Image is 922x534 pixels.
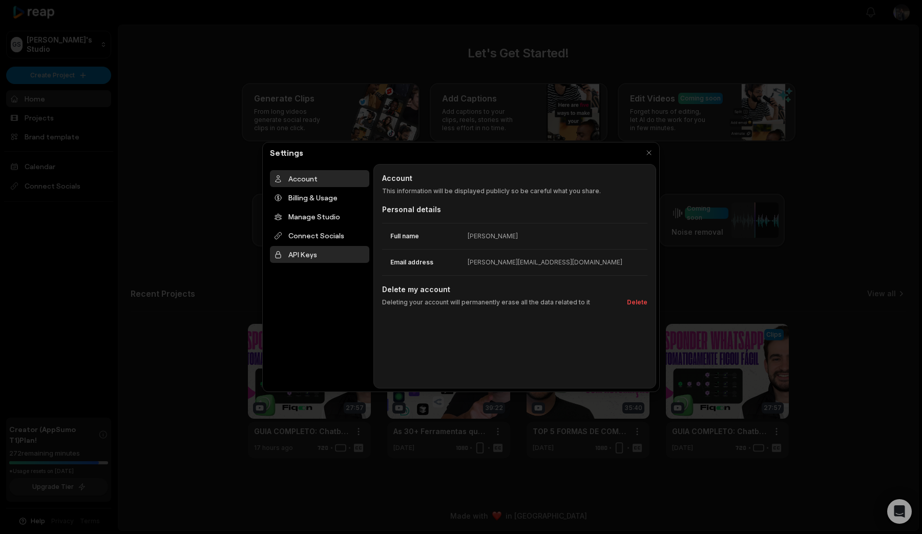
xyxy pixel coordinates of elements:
[468,258,622,267] div: [PERSON_NAME][EMAIL_ADDRESS][DOMAIN_NAME]
[382,284,647,295] h2: Delete my account
[623,298,647,307] button: Delete
[382,173,647,183] h2: Account
[468,232,518,241] div: [PERSON_NAME]
[382,187,647,196] p: This information will be displayed publicly so be careful what you share.
[382,298,590,307] p: Deleting your account will permanently erase all the data related to it
[270,189,369,206] div: Billing & Usage
[270,208,369,225] div: Manage Studio
[382,258,468,267] dt: Email address
[382,204,647,215] div: Personal details
[266,147,307,159] h2: Settings
[270,227,369,244] div: Connect Socials
[270,246,369,263] div: API Keys
[382,232,468,241] dt: Full name
[270,170,369,187] div: Account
